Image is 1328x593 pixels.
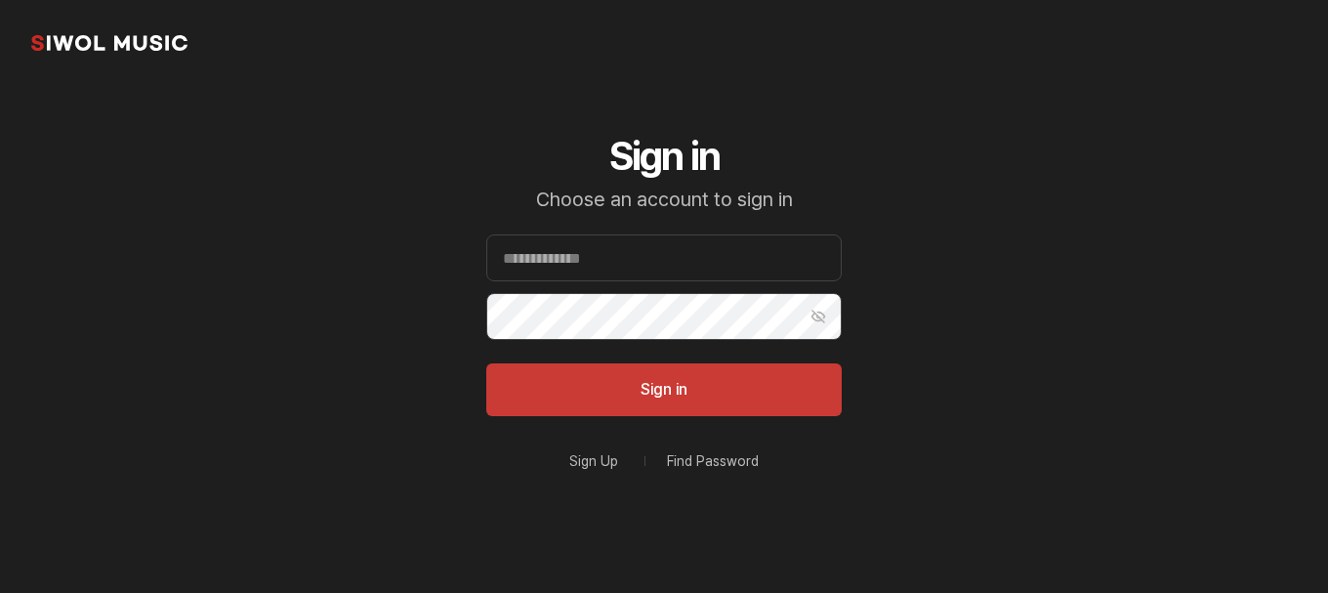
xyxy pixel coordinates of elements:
[486,293,842,340] input: Password
[486,188,842,211] p: Choose an account to sign in
[486,363,842,416] button: Sign in
[569,454,618,468] a: Sign Up
[486,234,842,281] input: Email
[667,454,759,468] a: Find Password
[486,133,842,180] h2: Sign in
